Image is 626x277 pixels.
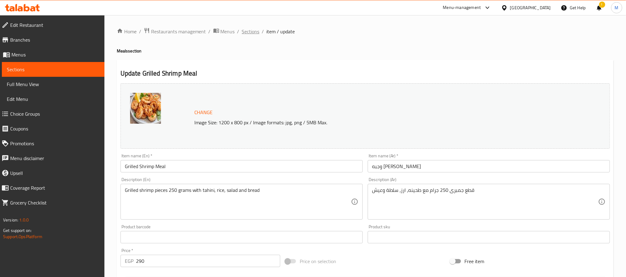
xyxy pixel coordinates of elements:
[7,95,99,103] span: Edit Menu
[372,187,598,217] textarea: قطع جمبرى 250 جرام مع طحينه، ارز، سلطة وعيش
[209,28,211,35] li: /
[615,4,619,11] span: M
[117,27,614,35] nav: breadcrumb
[10,21,99,29] span: Edit Restaurant
[11,51,99,58] span: Menus
[242,28,260,35] a: Sections
[2,77,104,92] a: Full Menu View
[368,160,610,172] input: Enter name Ar
[2,92,104,106] a: Edit Menu
[10,169,99,177] span: Upsell
[10,155,99,162] span: Menu disclaimer
[510,4,551,11] div: [GEOGRAPHIC_DATA]
[194,108,213,117] span: Change
[368,231,610,243] input: Please enter product sku
[262,28,264,35] li: /
[125,257,133,265] p: EGP
[213,27,235,35] a: Menus
[121,69,610,78] h2: Update Grilled Shrimp Meal
[10,36,99,43] span: Branches
[192,119,545,126] p: Image Size: 1200 x 800 px / Image formats: jpg, png / 5MB Max.
[144,27,206,35] a: Restaurants management
[237,28,239,35] li: /
[465,258,484,265] span: Free item
[130,93,161,124] img: %D8%AC%D9%85%D8%A8%D8%B1%D9%89_%D8%AC%D8%A7%D9%85%D8%A8%D9%8863802811235544638589598110949125.jpg
[3,226,32,234] span: Get support on:
[3,216,18,224] span: Version:
[121,160,363,172] input: Enter name En
[10,110,99,118] span: Choice Groups
[3,233,42,241] a: Support.OpsPlatform
[221,28,235,35] span: Menus
[7,66,99,73] span: Sections
[192,106,215,119] button: Change
[10,125,99,132] span: Coupons
[2,62,104,77] a: Sections
[10,140,99,147] span: Promotions
[443,4,481,11] div: Menu-management
[151,28,206,35] span: Restaurants management
[10,199,99,206] span: Grocery Checklist
[139,28,141,35] li: /
[121,231,363,243] input: Please enter product barcode
[7,81,99,88] span: Full Menu View
[19,216,29,224] span: 1.0.0
[267,28,295,35] span: item / update
[125,187,351,217] textarea: Grilled shrimp pieces 250 grams with tahini, rice, salad and bread
[10,184,99,192] span: Coverage Report
[117,28,137,35] a: Home
[300,258,336,265] span: Price on selection
[136,255,280,267] input: Please enter price
[117,48,614,54] h4: Meals section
